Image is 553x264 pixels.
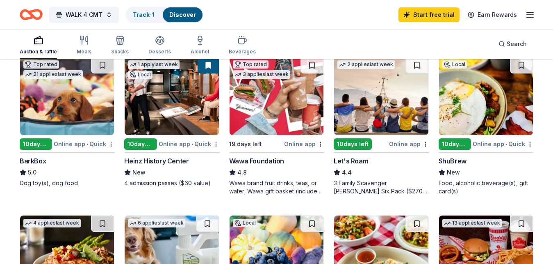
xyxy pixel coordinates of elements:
span: 4.8 [237,168,247,177]
span: • [86,141,88,147]
div: Top rated [23,60,59,69]
a: Earn Rewards [463,7,522,22]
button: Track· 1Discover [125,7,203,23]
div: 13 applies last week [442,219,502,227]
div: Online app Quick [473,139,533,149]
button: Search [492,36,533,52]
img: Image for BarkBox [20,57,114,135]
div: ShuBrew [439,156,467,166]
span: • [505,141,507,147]
div: Heinz History Center [124,156,189,166]
div: Local [442,60,467,69]
span: New [132,168,146,177]
div: 1 apply last week [128,60,180,69]
span: WALK 4 CMT [66,10,102,20]
a: Image for BarkBoxTop rated21 applieslast week10days leftOnline app•QuickBarkBox5.0Dog toy(s), dog... [20,57,114,187]
div: Wawa Foundation [229,156,284,166]
div: Online app [389,139,429,149]
div: 10 days left [439,138,471,150]
a: Image for ShuBrewLocal10days leftOnline app•QuickShuBrewNewFood, alcoholic beverage(s), gift card(s) [439,57,533,195]
div: Auction & raffle [20,48,57,55]
span: New [447,168,460,177]
div: Top rated [233,60,269,69]
button: Meals [77,32,91,59]
div: Beverages [229,48,256,55]
div: Local [128,71,152,79]
a: Discover [169,11,196,18]
div: 19 days left [229,139,262,149]
button: Snacks [111,32,129,59]
div: Food, alcoholic beverage(s), gift card(s) [439,179,533,195]
div: Dog toy(s), dog food [20,179,114,187]
div: Snacks [111,48,129,55]
div: 10 days left [20,138,52,150]
div: Alcohol [191,48,209,55]
div: Online app [284,139,324,149]
a: Image for Wawa FoundationTop rated3 applieslast week19 days leftOnline appWawa Foundation4.8Wawa ... [229,57,324,195]
div: 10 days left [124,138,157,150]
span: 4.4 [342,168,352,177]
div: 2 applies last week [337,60,395,69]
div: 4 applies last week [23,219,81,227]
div: 4 admission passes ($60 value) [124,179,219,187]
button: Desserts [148,32,171,59]
img: Image for ShuBrew [439,57,533,135]
img: Image for Wawa Foundation [230,57,323,135]
img: Image for Let's Roam [334,57,428,135]
img: Image for Heinz History Center [125,57,218,135]
button: Auction & raffle [20,32,57,59]
div: 6 applies last week [128,219,185,227]
button: Alcohol [191,32,209,59]
a: Home [20,5,43,24]
a: Start free trial [398,7,460,22]
div: 10 days left [334,138,372,150]
div: Wawa brand fruit drinks, teas, or water; Wawa gift basket (includes Wawa products and coupons) [229,179,324,195]
div: Desserts [148,48,171,55]
span: 5.0 [28,168,36,177]
div: 3 applies last week [233,70,290,79]
div: Online app Quick [159,139,219,149]
a: Image for Let's Roam2 applieslast week10days leftOnline appLet's Roam4.43 Family Scavenger [PERSO... [334,57,428,195]
div: Online app Quick [54,139,114,149]
div: BarkBox [20,156,46,166]
div: 3 Family Scavenger [PERSON_NAME] Six Pack ($270 Value), 2 Date Night Scavenger [PERSON_NAME] Two ... [334,179,428,195]
button: WALK 4 CMT [49,7,119,23]
button: Beverages [229,32,256,59]
div: Meals [77,48,91,55]
div: Local [233,219,257,227]
div: 21 applies last week [23,70,83,79]
span: Search [507,39,527,49]
a: Track· 1 [133,11,155,18]
div: Let's Roam [334,156,368,166]
a: Image for Heinz History Center1 applylast weekLocal10days leftOnline app•QuickHeinz History Cente... [124,57,219,187]
span: • [191,141,193,147]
